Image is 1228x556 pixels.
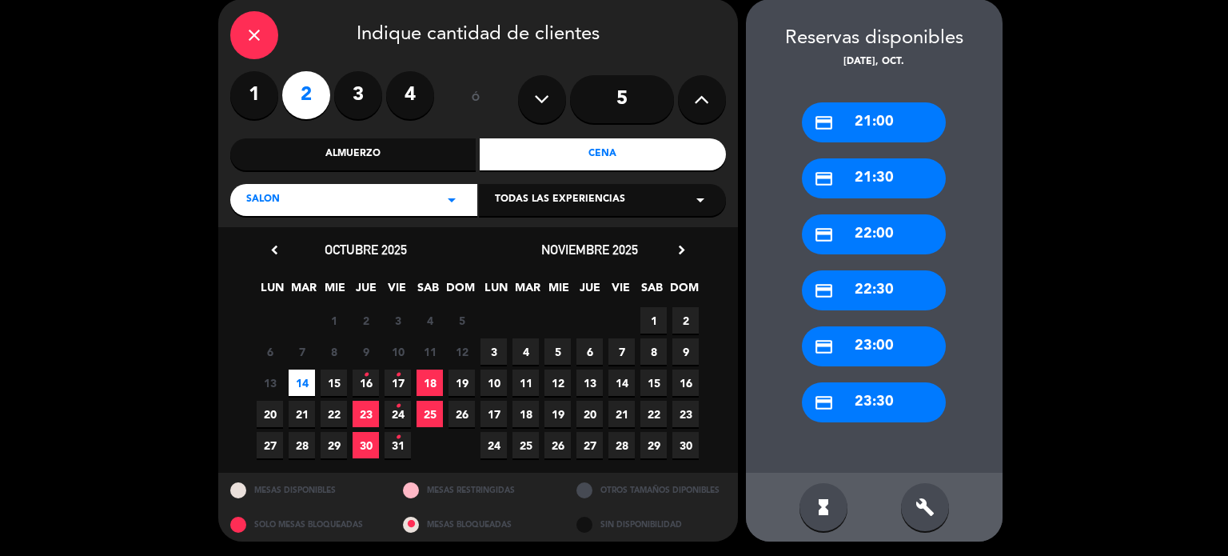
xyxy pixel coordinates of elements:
span: JUE [353,278,379,305]
i: chevron_right [673,242,690,258]
span: 12 [544,370,571,396]
label: 3 [334,71,382,119]
span: 23 [353,401,379,427]
div: OTROS TAMAÑOS DIPONIBLES [564,473,738,507]
span: 1 [640,307,667,334]
span: 12 [449,338,475,365]
span: 26 [544,432,571,458]
span: 13 [257,370,283,396]
span: 28 [608,432,635,458]
div: Reservas disponibles [746,23,1003,54]
span: SAB [639,278,665,305]
label: 4 [386,71,434,119]
span: LUN [259,278,285,305]
span: 22 [321,401,347,427]
i: credit_card [814,225,834,245]
span: 27 [576,432,603,458]
span: 18 [417,370,443,396]
div: MESAS BLOQUEADAS [391,507,564,542]
span: 11 [512,370,539,396]
span: 29 [321,432,347,458]
span: MIE [545,278,572,305]
i: credit_card [814,337,834,357]
span: MAR [514,278,540,305]
i: • [395,425,401,450]
span: 23 [672,401,699,427]
span: 22 [640,401,667,427]
span: LUN [483,278,509,305]
span: 30 [672,432,699,458]
span: noviembre 2025 [541,242,638,258]
span: 19 [544,401,571,427]
i: arrow_drop_down [691,190,710,210]
label: 1 [230,71,278,119]
span: Todas las experiencias [495,192,625,208]
div: [DATE], oct. [746,54,1003,70]
span: 13 [576,370,603,396]
span: 2 [672,307,699,334]
i: • [395,362,401,388]
span: 15 [640,370,667,396]
span: MIE [321,278,348,305]
span: 26 [449,401,475,427]
span: 3 [385,307,411,334]
span: 9 [672,338,699,365]
i: credit_card [814,169,834,189]
span: 18 [512,401,539,427]
span: 8 [321,338,347,365]
div: Cena [480,138,726,170]
span: 2 [353,307,379,334]
span: 15 [321,370,347,396]
span: DOM [670,278,696,305]
div: MESAS RESTRINGIDAS [391,473,564,507]
i: • [363,362,369,388]
span: VIE [384,278,410,305]
span: 25 [512,432,539,458]
div: 22:30 [802,270,946,310]
span: 20 [257,401,283,427]
i: hourglass_full [814,498,833,517]
span: 16 [353,370,379,396]
div: SIN DISPONIBILIDAD [564,507,738,542]
i: arrow_drop_down [442,190,461,210]
span: 1 [321,307,347,334]
span: 10 [385,338,411,365]
span: SAB [415,278,441,305]
span: 14 [608,370,635,396]
i: • [395,394,401,419]
i: credit_card [814,113,834,133]
span: 31 [385,432,411,458]
i: chevron_left [266,242,283,258]
span: 5 [544,338,571,365]
span: MAR [290,278,317,305]
span: 19 [449,370,475,396]
span: 21 [289,401,315,427]
span: 14 [289,370,315,396]
span: 3 [480,338,507,365]
span: 7 [289,338,315,365]
span: octubre 2025 [325,242,407,258]
span: 20 [576,401,603,427]
span: 7 [608,338,635,365]
span: 10 [480,370,507,396]
div: Indique cantidad de clientes [230,11,726,59]
div: 23:00 [802,326,946,366]
span: 17 [480,401,507,427]
div: MESAS DISPONIBLES [218,473,392,507]
span: 4 [417,307,443,334]
span: 24 [480,432,507,458]
span: 25 [417,401,443,427]
span: 29 [640,432,667,458]
i: close [245,26,264,45]
span: 21 [608,401,635,427]
div: 22:00 [802,214,946,254]
div: ó [450,71,502,127]
span: 6 [257,338,283,365]
div: 21:30 [802,158,946,198]
i: build [915,498,935,517]
span: 5 [449,307,475,334]
label: 2 [282,71,330,119]
div: 21:00 [802,102,946,142]
span: 8 [640,338,667,365]
span: 6 [576,338,603,365]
